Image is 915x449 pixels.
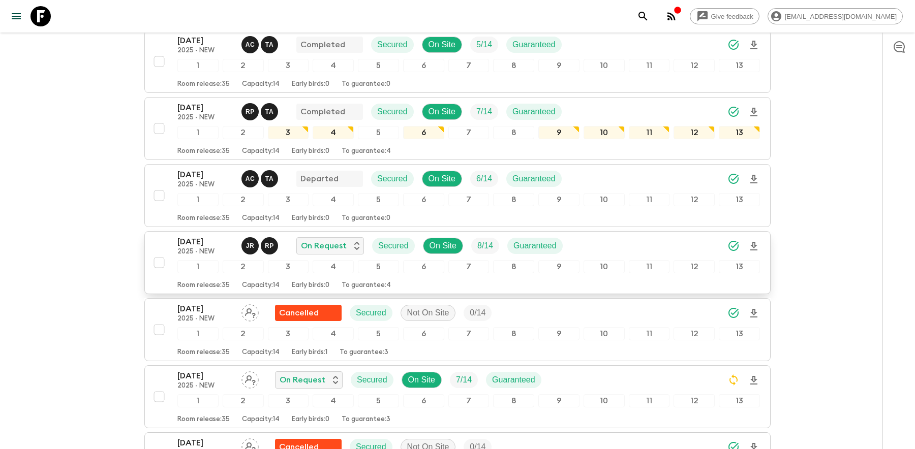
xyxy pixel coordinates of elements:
[727,240,740,252] svg: Synced Successfully
[177,394,219,407] div: 1
[377,39,408,51] p: Secured
[371,37,414,53] div: Secured
[177,260,219,273] div: 1
[706,13,759,20] span: Give feedback
[275,305,342,321] div: Flash Pack cancellation
[241,39,280,47] span: Alvin Chin Chun Wei, Tiyon Anak Juna
[268,126,309,139] div: 3
[727,374,740,386] svg: Sync Required - Changes detected
[402,372,442,388] div: On Site
[448,260,490,273] div: 7
[342,281,391,290] p: To guarantee: 4
[493,394,534,407] div: 8
[768,8,903,24] div: [EMAIL_ADDRESS][DOMAIN_NAME]
[403,126,444,139] div: 6
[223,327,264,340] div: 2
[342,214,390,222] p: To guarantee: 0
[177,181,233,189] p: 2025 - NEW
[470,37,498,53] div: Trip Fill
[242,214,280,222] p: Capacity: 14
[313,59,354,72] div: 4
[464,305,492,321] div: Trip Fill
[748,240,760,252] svg: Download Onboarding
[727,39,740,51] svg: Synced Successfully
[450,372,478,388] div: Trip Fill
[719,193,760,206] div: 13
[584,59,625,72] div: 10
[779,13,902,20] span: [EMAIL_ADDRESS][DOMAIN_NAME]
[358,260,399,273] div: 5
[407,307,449,319] p: Not On Site
[727,173,740,185] svg: Synced Successfully
[342,415,390,424] p: To guarantee: 3
[538,260,579,273] div: 9
[292,415,329,424] p: Early birds: 0
[357,374,387,386] p: Secured
[719,394,760,407] div: 13
[470,104,498,120] div: Trip Fill
[629,260,670,273] div: 11
[493,126,534,139] div: 8
[719,59,760,72] div: 13
[422,104,462,120] div: On Site
[241,106,280,114] span: Roy Phang, Tiyon Anak Juna
[674,260,715,273] div: 12
[6,6,26,26] button: menu
[300,106,345,118] p: Completed
[177,59,219,72] div: 1
[144,298,771,361] button: [DATE]2025 - NEWAssign pack leaderFlash Pack cancellationSecuredNot On SiteTrip Fill1234567891011...
[512,173,556,185] p: Guaranteed
[448,327,490,340] div: 7
[748,307,760,319] svg: Download Onboarding
[292,214,329,222] p: Early birds: 0
[401,305,456,321] div: Not On Site
[301,240,347,252] p: On Request
[372,238,415,254] div: Secured
[727,307,740,319] svg: Synced Successfully
[177,382,233,390] p: 2025 - NEW
[177,47,233,55] p: 2025 - NEW
[584,260,625,273] div: 10
[268,327,309,340] div: 3
[241,307,259,315] span: Assign pack leader
[358,394,399,407] div: 5
[280,374,325,386] p: On Request
[177,281,230,290] p: Room release: 35
[429,106,455,118] p: On Site
[223,260,264,273] div: 2
[538,394,579,407] div: 9
[223,394,264,407] div: 2
[300,173,339,185] p: Departed
[144,164,771,227] button: [DATE]2025 - NEWAlvin Chin Chun Wei, Tiyon Anak JunaDepartedSecuredOn SiteTrip FillGuaranteed1234...
[674,193,715,206] div: 12
[448,193,490,206] div: 7
[177,147,230,155] p: Room release: 35
[358,193,399,206] div: 5
[748,374,760,387] svg: Download Onboarding
[313,394,354,407] div: 4
[242,348,280,357] p: Capacity: 14
[358,327,399,340] div: 5
[493,193,534,206] div: 8
[223,59,264,72] div: 2
[177,126,219,139] div: 1
[177,415,230,424] p: Room release: 35
[493,260,534,273] div: 8
[727,106,740,118] svg: Synced Successfully
[513,240,557,252] p: Guaranteed
[177,214,230,222] p: Room release: 35
[242,415,280,424] p: Capacity: 14
[538,193,579,206] div: 9
[584,126,625,139] div: 10
[748,173,760,185] svg: Download Onboarding
[313,327,354,340] div: 4
[629,327,670,340] div: 11
[241,237,280,254] button: JRRP
[177,370,233,382] p: [DATE]
[246,242,255,250] p: J R
[493,327,534,340] div: 8
[177,315,233,323] p: 2025 - NEW
[144,231,771,294] button: [DATE]2025 - NEWJohan Roslan, Roy PhangOn RequestSecuredOn SiteTrip FillGuaranteed123456789101112...
[177,327,219,340] div: 1
[358,126,399,139] div: 5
